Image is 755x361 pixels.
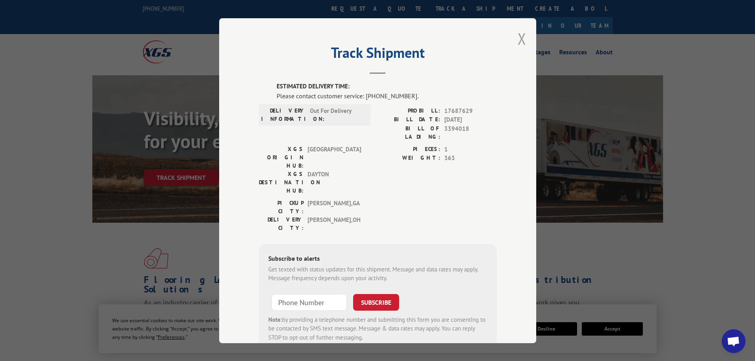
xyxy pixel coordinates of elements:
[277,91,497,100] div: Please contact customer service: [PHONE_NUMBER].
[259,170,304,195] label: XGS DESTINATION HUB:
[444,106,497,115] span: 17687629
[444,145,497,154] span: 1
[261,106,306,123] label: DELIVERY INFORMATION:
[259,47,497,62] h2: Track Shipment
[308,199,361,215] span: [PERSON_NAME] , GA
[268,253,487,265] div: Subscribe to alerts
[444,154,497,163] span: 363
[378,145,440,154] label: PIECES:
[378,115,440,124] label: BILL DATE:
[268,315,282,323] strong: Note:
[518,28,526,49] button: Close modal
[308,215,361,232] span: [PERSON_NAME] , OH
[378,124,440,141] label: BILL OF LADING:
[268,315,487,342] div: by providing a telephone number and submitting this form you are consenting to be contacted by SM...
[722,329,745,353] div: Open chat
[444,115,497,124] span: [DATE]
[378,154,440,163] label: WEIGHT:
[308,145,361,170] span: [GEOGRAPHIC_DATA]
[277,82,497,91] label: ESTIMATED DELIVERY TIME:
[378,106,440,115] label: PROBILL:
[444,124,497,141] span: 3394018
[259,199,304,215] label: PICKUP CITY:
[268,265,487,283] div: Get texted with status updates for this shipment. Message and data rates may apply. Message frequ...
[353,294,399,310] button: SUBSCRIBE
[259,145,304,170] label: XGS ORIGIN HUB:
[310,106,363,123] span: Out For Delivery
[259,215,304,232] label: DELIVERY CITY:
[308,170,361,195] span: DAYTON
[271,294,347,310] input: Phone Number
